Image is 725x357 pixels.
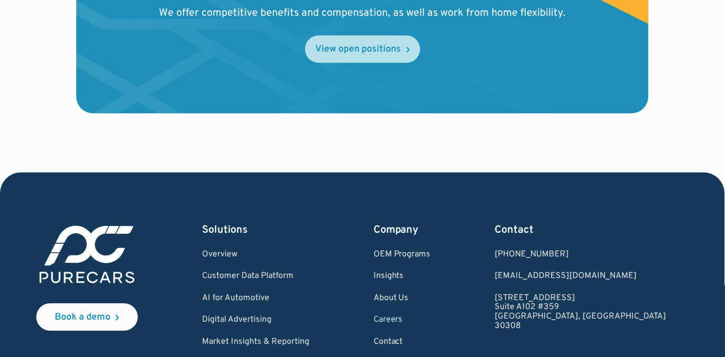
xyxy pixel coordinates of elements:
[202,338,309,347] a: Market Insights & Reporting
[305,35,420,63] a: View open positions
[374,223,431,237] div: Company
[202,250,309,260] a: Overview
[374,250,431,260] a: OEM Programs
[495,272,667,281] a: Email us
[55,313,110,322] div: Book a demo
[202,294,309,303] a: AI for Automotive
[202,315,309,325] a: Digital Advertising
[495,223,667,237] div: Contact
[495,250,667,260] div: [PHONE_NUMBER]
[495,294,667,331] a: [STREET_ADDRESS]Suite A102 #359[GEOGRAPHIC_DATA], [GEOGRAPHIC_DATA]30308
[202,272,309,281] a: Customer Data Platform
[202,223,309,237] div: Solutions
[374,272,431,281] a: Insights
[374,294,431,303] a: About Us
[374,315,431,325] a: Careers
[36,303,138,331] a: Book a demo
[316,45,401,54] div: View open positions
[374,338,431,347] a: Contact
[36,223,138,286] img: purecars logo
